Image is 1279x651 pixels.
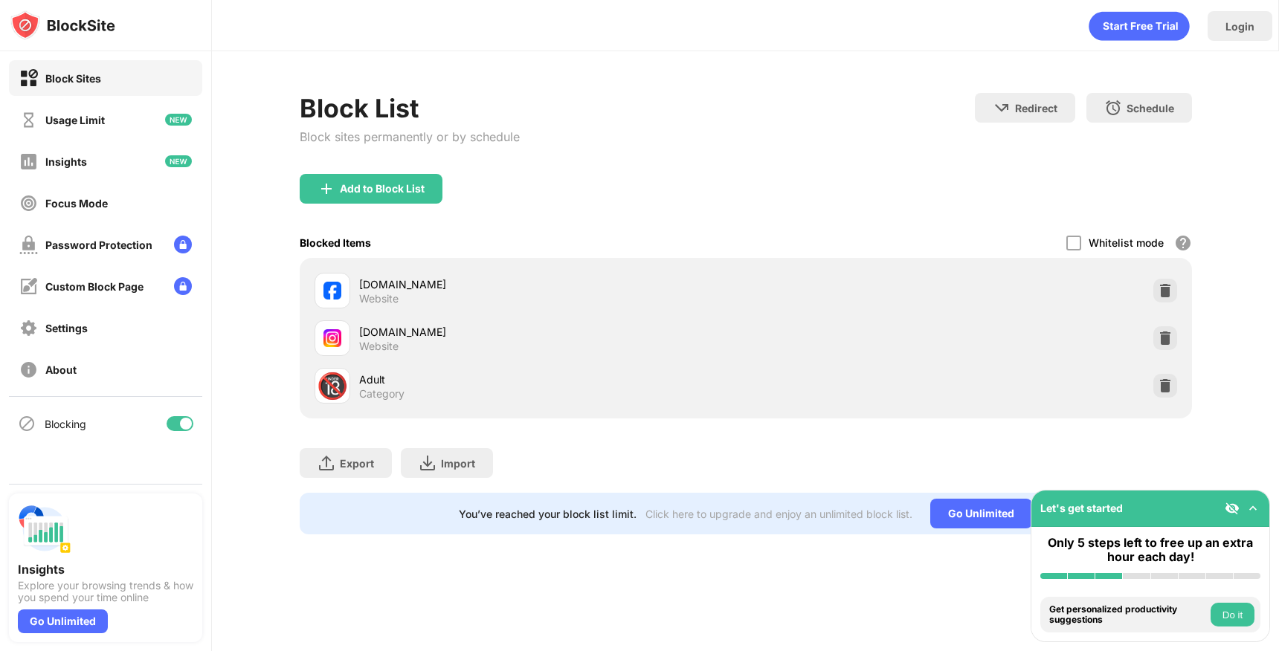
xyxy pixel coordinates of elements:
div: Category [359,387,405,401]
div: animation [1089,11,1190,41]
button: Do it [1211,603,1254,626]
div: Website [359,340,399,353]
div: Focus Mode [45,197,108,210]
div: Custom Block Page [45,280,144,293]
img: new-icon.svg [165,114,192,126]
div: You’ve reached your block list limit. [459,508,637,520]
img: insights-off.svg [19,152,38,171]
div: Password Protection [45,239,152,251]
div: Import [441,457,475,470]
div: Block List [300,93,520,123]
div: Insights [45,155,87,168]
img: block-on.svg [19,69,38,88]
div: Block Sites [45,72,101,85]
img: eye-not-visible.svg [1225,501,1240,516]
div: 🔞 [317,371,348,401]
img: logo-blocksite.svg [10,10,115,40]
div: Website [359,292,399,305]
img: settings-off.svg [19,319,38,337]
div: Settings [45,322,88,334]
div: Add to Block List [340,183,425,195]
img: push-insights.svg [18,502,71,556]
div: Get personalized productivity suggestions [1049,604,1207,626]
div: Go Unlimited [18,609,108,633]
img: focus-off.svg [19,194,38,213]
div: Click here to upgrade and enjoy an unlimited block list. [645,508,912,520]
img: favicons [323,282,341,299]
div: Usage Limit [45,114,105,126]
div: Insights [18,562,193,577]
img: omni-setup-toggle.svg [1246,501,1260,516]
div: Explore your browsing trends & how you spend your time online [18,580,193,603]
div: [DOMAIN_NAME] [359,324,746,340]
div: Let's get started [1040,502,1123,514]
div: Only 5 steps left to free up an extra hour each day! [1040,536,1260,564]
img: customize-block-page-off.svg [19,277,38,296]
div: Block sites permanently or by schedule [300,129,520,144]
div: Go Unlimited [930,499,1032,528]
img: password-protection-off.svg [19,236,38,254]
div: Export [340,457,374,470]
img: about-off.svg [19,360,38,379]
img: time-usage-off.svg [19,111,38,129]
img: new-icon.svg [165,155,192,167]
div: About [45,363,77,376]
div: Blocking [45,418,86,430]
img: lock-menu.svg [174,277,192,295]
div: Adult [359,372,746,387]
img: favicons [323,329,341,347]
div: [DOMAIN_NAME] [359,276,746,292]
div: Blocked Items [300,236,371,249]
img: blocking-icon.svg [18,415,36,433]
img: lock-menu.svg [174,236,192,253]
